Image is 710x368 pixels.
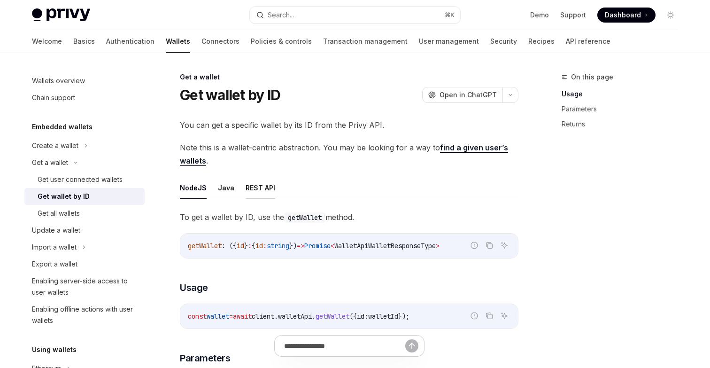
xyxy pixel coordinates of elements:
h5: Embedded wallets [32,121,93,133]
a: Policies & controls [251,30,312,53]
a: Get wallet by ID [24,188,145,205]
button: Copy the contents from the code block [483,310,495,322]
span: } [244,242,248,250]
span: Usage [180,281,208,294]
span: ({ [349,312,357,321]
div: Search... [268,9,294,21]
a: Support [560,10,586,20]
div: Enabling offline actions with user wallets [32,304,139,326]
button: Open in ChatGPT [422,87,502,103]
a: Wallets overview [24,72,145,89]
a: Wallets [166,30,190,53]
a: Get all wallets [24,205,145,222]
span: id [255,242,263,250]
a: Get user connected wallets [24,171,145,188]
span: > [436,242,440,250]
button: Send message [405,339,418,352]
a: Security [490,30,517,53]
span: ⌘ K [445,11,455,19]
span: Promise [304,242,331,250]
div: Import a wallet [32,242,77,253]
button: Toggle dark mode [663,8,678,23]
a: Transaction management [323,30,408,53]
span: = [229,312,233,321]
div: Get a wallet [32,157,68,168]
span: Note this is a wallet-centric abstraction. You may be looking for a way to . [180,141,518,167]
span: const [188,312,207,321]
span: : [263,242,267,250]
span: You can get a specific wallet by its ID from the Privy API. [180,118,518,132]
a: Basics [73,30,95,53]
div: Get a wallet [180,72,518,82]
button: Report incorrect code [468,239,480,251]
div: Enabling server-side access to user wallets [32,275,139,298]
span: client [252,312,274,321]
span: string [267,242,289,250]
span: await [233,312,252,321]
a: Connectors [201,30,239,53]
a: API reference [566,30,610,53]
span: }) [289,242,297,250]
div: Update a wallet [32,225,80,236]
span: walletApi [278,312,312,321]
button: REST API [246,177,275,199]
span: => [297,242,304,250]
span: getWallet [316,312,349,321]
span: . [274,312,278,321]
div: Chain support [32,92,75,103]
span: < [331,242,334,250]
a: Demo [530,10,549,20]
span: Dashboard [605,10,641,20]
a: Authentication [106,30,154,53]
span: : [248,242,252,250]
span: wallet [207,312,229,321]
a: Chain support [24,89,145,106]
code: getWallet [284,212,325,223]
span: Open in ChatGPT [440,90,497,100]
a: Usage [562,86,686,102]
a: Enabling server-side access to user wallets [24,273,145,301]
a: Update a wallet [24,222,145,239]
span: On this page [571,71,613,83]
a: Welcome [32,30,62,53]
a: Dashboard [597,8,656,23]
span: id [237,242,244,250]
a: Recipes [528,30,555,53]
button: NodeJS [180,177,207,199]
button: Ask AI [498,310,510,322]
span: WalletApiWalletResponseType [334,242,436,250]
div: Get user connected wallets [38,174,123,185]
a: Enabling offline actions with user wallets [24,301,145,329]
img: light logo [32,8,90,22]
button: Report incorrect code [468,310,480,322]
h1: Get wallet by ID [180,86,280,103]
span: : ({ [222,242,237,250]
a: Parameters [562,102,686,117]
span: To get a wallet by ID, use the method. [180,211,518,224]
a: User management [419,30,479,53]
div: Export a wallet [32,258,77,270]
div: Get all wallets [38,208,80,219]
div: Wallets overview [32,75,85,86]
div: Get wallet by ID [38,191,90,202]
div: Create a wallet [32,140,78,151]
a: Export a wallet [24,256,145,273]
span: { [252,242,255,250]
span: id: [357,312,368,321]
span: }); [398,312,409,321]
button: Java [218,177,234,199]
button: Ask AI [498,239,510,251]
button: Copy the contents from the code block [483,239,495,251]
button: Search...⌘K [250,7,460,23]
span: . [312,312,316,321]
span: getWallet [188,242,222,250]
h5: Using wallets [32,344,77,355]
a: Returns [562,117,686,132]
span: walletId [368,312,398,321]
